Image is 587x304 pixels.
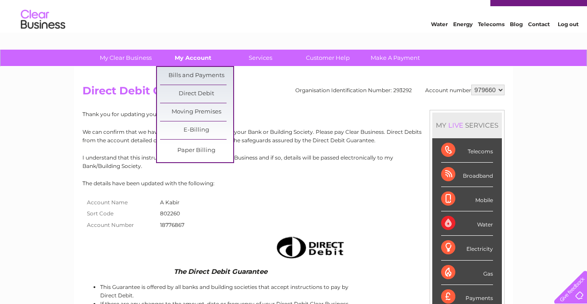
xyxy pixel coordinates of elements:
[558,38,579,44] a: Log out
[441,261,493,285] div: Gas
[100,283,352,300] li: This Guarantee is offered by all banks and building societies that accept instructions to pay by ...
[291,50,364,66] a: Customer Help
[224,50,297,66] a: Services
[441,187,493,211] div: Mobile
[82,128,505,144] p: We can confirm that we have received the Instruction to your Bank or Building Society. Please pay...
[82,153,505,170] p: I understand that this instruction may remain with Clear Business and if so, details will be pass...
[158,208,187,219] td: 802260
[82,208,158,219] th: Sort Code
[85,5,504,43] div: Clear Business is a trading name of Verastar Limited (registered in [GEOGRAPHIC_DATA] No. 3667643...
[82,265,352,277] td: The Direct Debit Guarantee
[82,85,505,101] h2: Direct Debit Guarantee
[441,236,493,260] div: Electricity
[160,85,233,103] a: Direct Debit
[441,163,493,187] div: Broadband
[20,23,66,50] img: logo.png
[160,67,233,85] a: Bills and Payments
[158,219,187,231] td: 18776867
[441,211,493,236] div: Water
[453,38,473,44] a: Energy
[82,197,158,208] th: Account Name
[82,179,505,187] p: The details have been updated with the following:
[478,38,505,44] a: Telecoms
[432,113,502,138] div: MY SERVICES
[359,50,432,66] a: Make A Payment
[441,138,493,163] div: Telecoms
[160,103,233,121] a: Moving Premises
[89,50,162,66] a: My Clear Business
[431,38,448,44] a: Water
[528,38,550,44] a: Contact
[82,219,158,231] th: Account Number
[82,110,505,118] p: Thank you for updating your Direct Debit details.
[510,38,523,44] a: Blog
[446,121,465,129] div: LIVE
[160,121,233,139] a: E-Billing
[160,142,233,160] a: Paper Billing
[420,4,481,16] a: 0333 014 3131
[269,233,349,262] img: Direct Debit image
[295,85,505,95] div: Organisation Identification Number: 293292 Account number
[158,197,187,208] td: A Kabir
[157,50,230,66] a: My Account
